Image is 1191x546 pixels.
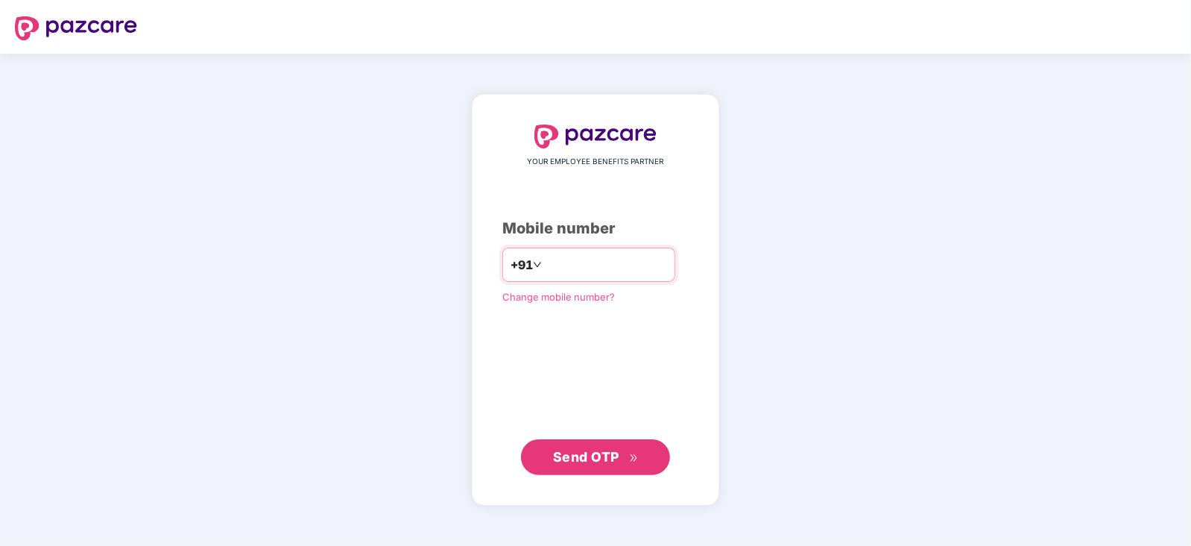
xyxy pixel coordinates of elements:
[533,260,542,269] span: down
[528,156,664,168] span: YOUR EMPLOYEE BENEFITS PARTNER
[553,449,619,465] span: Send OTP
[502,291,615,303] a: Change mobile number?
[521,439,670,475] button: Send OTPdouble-right
[15,16,137,40] img: logo
[629,454,639,463] span: double-right
[502,217,689,240] div: Mobile number
[511,256,533,274] span: +91
[534,125,657,148] img: logo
